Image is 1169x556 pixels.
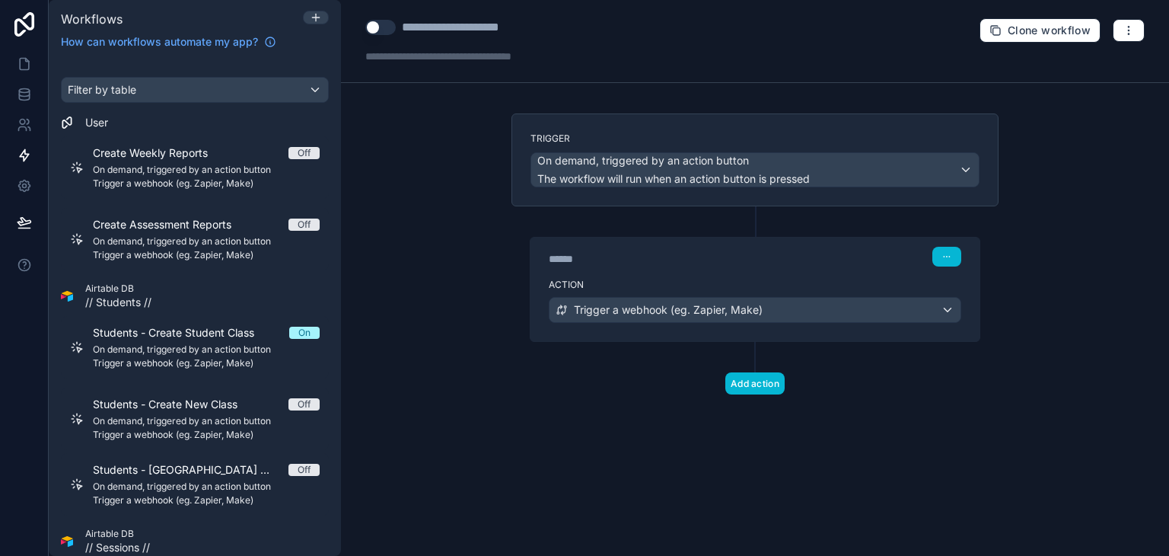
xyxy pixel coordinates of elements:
button: Trigger a webhook (eg. Zapier, Make) [549,297,961,323]
span: Clone workflow [1008,24,1091,37]
span: How can workflows automate my app? [61,34,258,50]
button: On demand, triggered by an action buttonThe workflow will run when an action button is pressed [530,152,979,187]
span: On demand, triggered by an action button [537,153,749,168]
button: Add action [725,372,785,395]
span: The workflow will run when an action button is pressed [537,172,810,185]
button: Clone workflow [979,18,1101,43]
span: Trigger a webhook (eg. Zapier, Make) [574,302,763,318]
label: Action [549,279,961,291]
span: Workflows [61,11,123,27]
a: How can workflows automate my app? [55,34,282,50]
label: Trigger [530,133,979,145]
